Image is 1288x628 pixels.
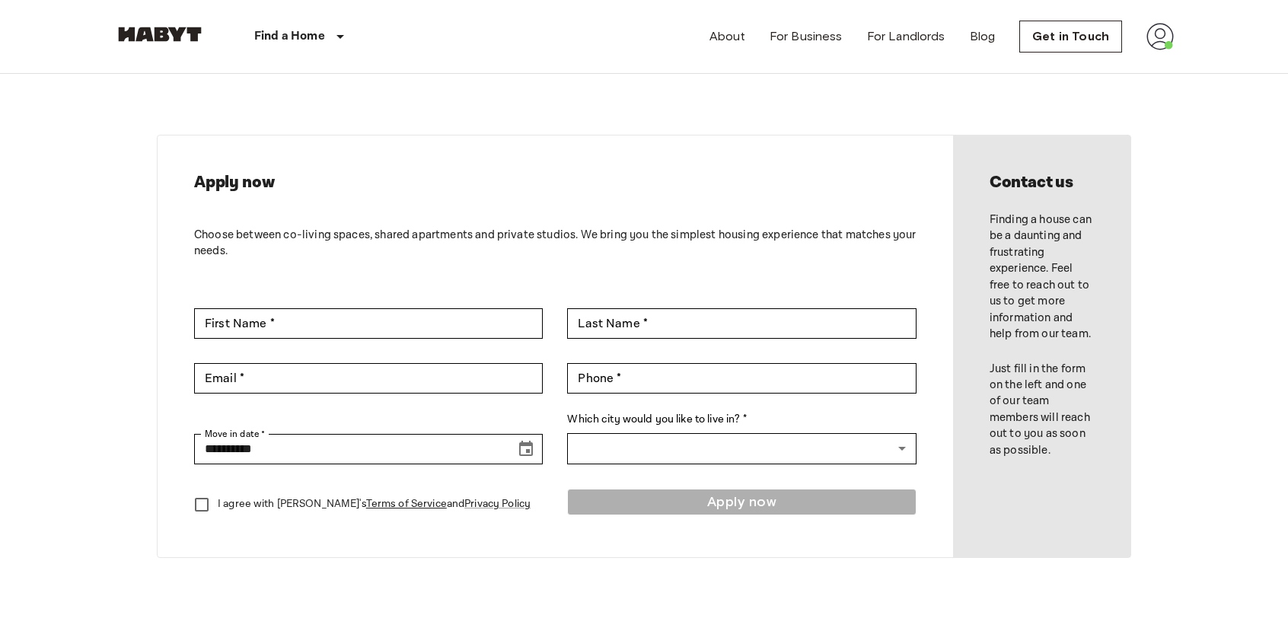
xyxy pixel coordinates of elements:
p: Choose between co-living spaces, shared apartments and private studios. We bring you the simplest... [194,227,917,260]
a: Privacy Policy [464,497,531,511]
img: avatar [1146,23,1174,50]
p: Finding a house can be a daunting and frustrating experience. Feel free to reach out to us to get... [990,212,1094,343]
a: For Business [770,27,843,46]
p: Find a Home [254,27,325,46]
label: Move in date [205,427,266,441]
h2: Apply now [194,172,917,193]
button: Choose date, selected date is Aug 17, 2025 [511,434,541,464]
p: Just fill in the form on the left and one of our team members will reach out to you as soon as po... [990,361,1094,459]
img: Habyt [114,27,206,42]
p: I agree with [PERSON_NAME]'s and [218,496,531,512]
a: Blog [970,27,996,46]
a: For Landlords [867,27,945,46]
a: About [709,27,745,46]
h2: Contact us [990,172,1094,193]
a: Get in Touch [1019,21,1122,53]
label: Which city would you like to live in? * [567,412,916,428]
a: Terms of Service [366,497,447,511]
